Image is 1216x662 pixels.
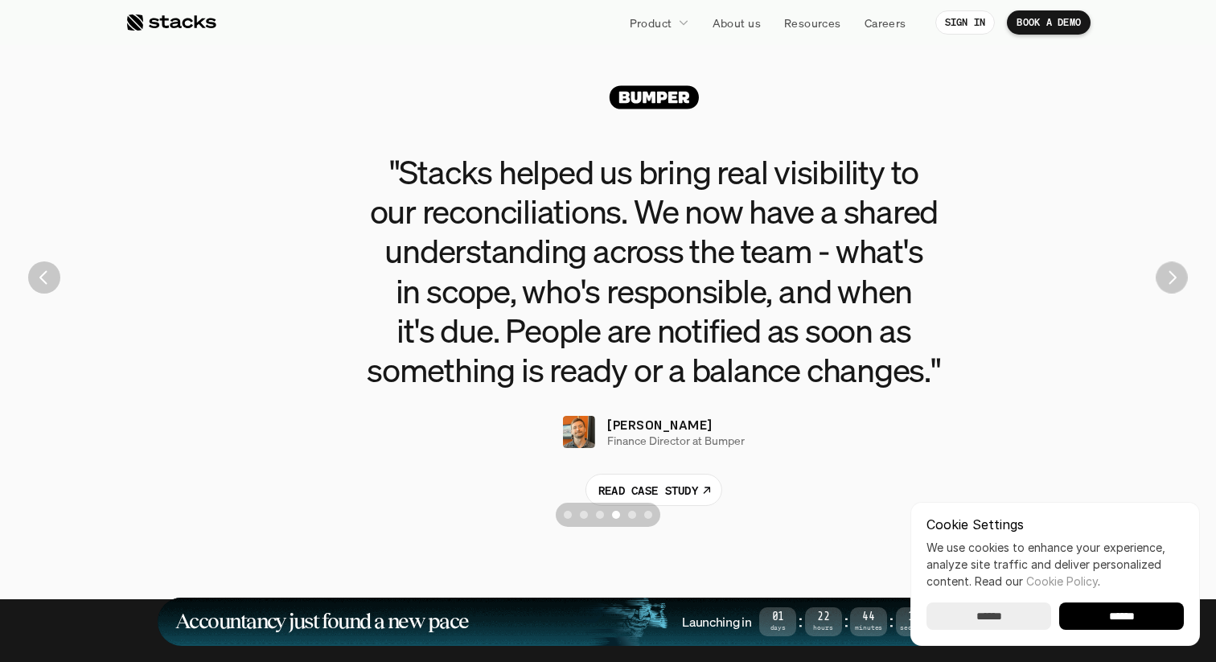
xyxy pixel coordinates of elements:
[855,8,916,37] a: Careers
[630,14,672,31] p: Product
[158,598,1058,646] a: Accountancy just found a new paceLaunching in01Days:22Hours:44Minutes:19SecondsLEARN MORE
[1156,262,1187,294] button: Next
[926,539,1184,590] p: We use cookies to enhance your experience, analyze site traffic and deliver personalized content.
[703,8,770,37] a: About us
[887,612,895,631] strong: :
[975,574,1100,588] span: Read our .
[576,503,592,527] button: Scroll to page 2
[759,625,796,631] span: Days
[608,503,624,527] button: Scroll to page 4
[784,14,841,31] p: Resources
[592,503,608,527] button: Scroll to page 3
[935,10,996,35] a: SIGN IN
[926,518,1184,531] p: Cookie Settings
[682,613,751,631] h4: Launching in
[896,613,933,622] span: 19
[1026,574,1098,588] a: Cookie Policy
[1007,10,1091,35] a: BOOK A DEMO
[1156,262,1187,294] img: Next Arrow
[842,612,850,631] strong: :
[865,14,906,31] p: Careers
[945,17,986,28] p: SIGN IN
[292,152,1016,389] h3: "Stacks helped us bring real visibility to our reconciliations. We now have a shared understandin...
[896,625,933,631] span: Seconds
[190,372,261,384] a: Privacy Policy
[759,613,796,622] span: 01
[774,8,851,37] a: Resources
[713,14,761,31] p: About us
[850,613,887,622] span: 44
[598,482,698,499] p: READ CASE STUDY
[607,434,745,448] p: Finance Director at Bumper
[175,612,469,631] h1: Accountancy just found a new pace
[850,625,887,631] span: Minutes
[556,503,576,527] button: Scroll to page 1
[805,613,842,622] span: 22
[796,612,804,631] strong: :
[28,261,60,294] img: Back Arrow
[624,503,640,527] button: Scroll to page 5
[640,503,660,527] button: Scroll to page 6
[1017,17,1081,28] p: BOOK A DEMO
[805,625,842,631] span: Hours
[607,415,712,434] p: [PERSON_NAME]
[28,261,60,294] button: Previous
